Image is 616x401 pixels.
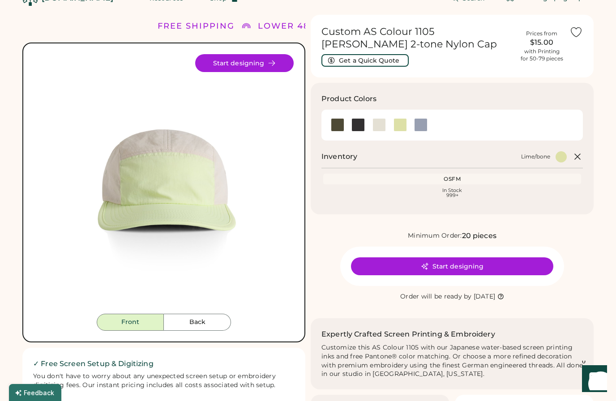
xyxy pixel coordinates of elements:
[321,343,583,379] div: Customize this AS Colour 1105 with our Japanese water-based screen printing inks and free Pantone...
[34,54,294,314] div: 1105 Style Image
[474,292,496,301] div: [DATE]
[321,151,357,162] h2: Inventory
[258,20,348,32] div: LOWER 48 STATES
[351,257,553,275] button: Start designing
[462,230,496,241] div: 20 pieces
[321,54,409,67] button: Get a Quick Quote
[526,30,557,37] div: Prices from
[325,175,579,183] div: OSFM
[321,94,376,104] h3: Product Colors
[34,54,294,314] img: 1105 - Lime/bone Front Image
[321,329,495,340] h2: Expertly Crafted Screen Printing & Embroidery
[521,48,563,62] div: with Printing for 50-79 pieces
[195,54,294,72] button: Start designing
[321,26,514,51] h1: Custom AS Colour 1105 [PERSON_NAME] 2-tone Nylon Cap
[325,188,579,198] div: In Stock 999+
[97,314,164,331] button: Front
[164,314,231,331] button: Back
[33,358,295,369] h2: ✓ Free Screen Setup & Digitizing
[573,361,612,399] iframe: Front Chat
[519,37,564,48] div: $15.00
[521,153,550,160] div: Lime/bone
[158,20,235,32] div: FREE SHIPPING
[408,231,462,240] div: Minimum Order:
[33,372,295,390] div: You don't have to worry about any unexpected screen setup or embroidery digitizing fees. Our inst...
[400,292,472,301] div: Order will be ready by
